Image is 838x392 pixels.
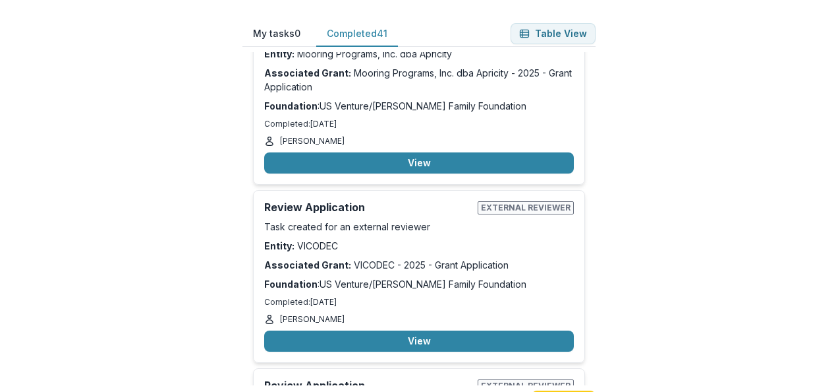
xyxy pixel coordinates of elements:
[264,66,574,94] p: Mooring Programs, Inc. dba Apricity - 2025 - Grant Application
[264,99,574,113] p: : US Venture/[PERSON_NAME] Family Foundation
[264,277,574,291] p: : US Venture/[PERSON_NAME] Family Foundation
[264,258,574,272] p: VICODEC - 2025 - Grant Application
[264,278,318,290] strong: Foundation
[264,296,574,308] p: Completed: [DATE]
[264,239,574,253] p: VICODEC
[264,201,472,214] h2: Review Application
[280,135,345,147] p: [PERSON_NAME]
[280,313,345,325] p: [PERSON_NAME]
[264,152,574,174] button: View
[264,259,351,271] strong: Associated Grant:
[264,67,351,79] strong: Associated Grant:
[264,220,574,234] p: Task created for an external reviewer
[264,48,294,59] strong: Entity:
[511,23,596,44] button: Table View
[316,21,398,47] button: Completed 41
[242,21,311,47] button: My tasks 0
[264,100,318,112] strong: Foundation
[478,201,574,214] span: External reviewer
[264,118,574,130] p: Completed: [DATE]
[264,47,574,61] p: Mooring Programs, Inc. dba Apricity
[264,379,472,392] h2: Review Application
[264,331,574,352] button: View
[264,240,294,251] strong: Entity:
